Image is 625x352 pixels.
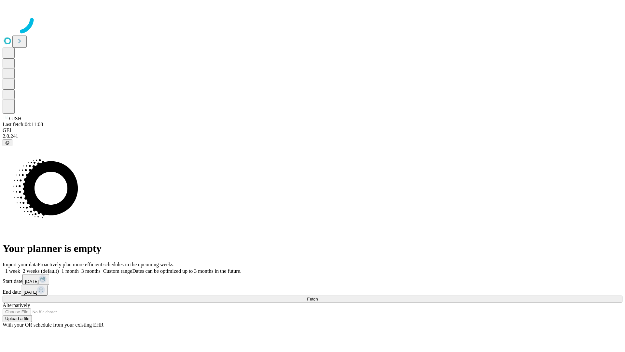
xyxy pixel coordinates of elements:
[38,262,174,267] span: Proactively plan more efficient schedules in the upcoming weeks.
[3,242,622,255] h1: Your planner is empty
[23,290,37,295] span: [DATE]
[9,116,21,121] span: GJSH
[3,127,622,133] div: GEI
[3,262,38,267] span: Import your data
[3,322,104,328] span: With your OR schedule from your existing EHR
[3,296,622,302] button: Fetch
[23,268,59,274] span: 2 weeks (default)
[3,139,12,146] button: @
[21,285,48,296] button: [DATE]
[3,274,622,285] div: Start date
[25,279,39,284] span: [DATE]
[3,302,30,308] span: Alternatively
[22,274,49,285] button: [DATE]
[3,315,32,322] button: Upload a file
[132,268,241,274] span: Dates can be optimized up to 3 months in the future.
[62,268,79,274] span: 1 month
[81,268,101,274] span: 3 months
[3,133,622,139] div: 2.0.241
[103,268,132,274] span: Custom range
[5,268,20,274] span: 1 week
[5,140,10,145] span: @
[3,285,622,296] div: End date
[307,297,318,301] span: Fetch
[3,122,43,127] span: Last fetch: 04:11:08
